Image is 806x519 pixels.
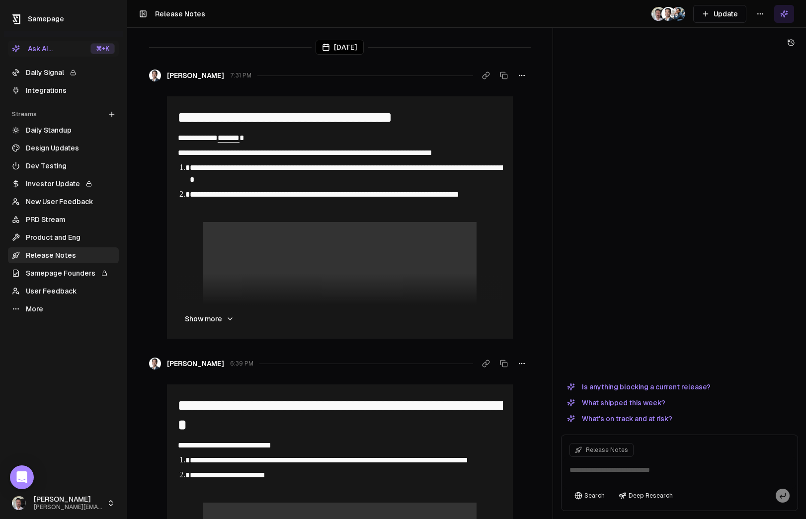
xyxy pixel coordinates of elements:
img: _image [149,358,161,370]
a: Product and Eng [8,229,119,245]
a: Dev Testing [8,158,119,174]
span: 7:31 PM [230,72,251,79]
div: Open Intercom Messenger [10,465,34,489]
button: What's on track and at risk? [561,413,678,425]
a: PRD Stream [8,212,119,227]
a: User Feedback [8,283,119,299]
a: Daily Standup [8,122,119,138]
a: More [8,301,119,317]
img: _image [661,7,675,21]
span: [PERSON_NAME] [34,495,103,504]
a: Design Updates [8,140,119,156]
button: [PERSON_NAME][PERSON_NAME][EMAIL_ADDRESS] [8,491,119,515]
img: _image [651,7,665,21]
span: [PERSON_NAME][EMAIL_ADDRESS] [34,504,103,511]
span: Release Notes [155,10,205,18]
button: Deep Research [614,489,678,503]
button: Is anything blocking a current release? [561,381,717,393]
a: New User Feedback [8,194,119,210]
span: [PERSON_NAME] [167,71,224,80]
button: Search [569,489,610,503]
div: Ask AI... [12,44,53,54]
a: Release Notes [8,247,119,263]
div: ⌘ +K [90,43,115,54]
img: 1695405595226.jpeg [671,7,685,21]
a: Integrations [8,82,119,98]
div: Streams [8,106,119,122]
button: Show more [177,309,242,329]
a: Investor Update [8,176,119,192]
button: Update [693,5,746,23]
span: 6:39 PM [230,360,253,368]
button: What shipped this week? [561,397,671,409]
span: Release Notes [586,446,628,454]
span: [PERSON_NAME] [167,359,224,369]
img: _image [149,70,161,81]
span: Samepage [28,15,64,23]
div: [DATE] [316,40,364,55]
img: _image [12,496,26,510]
a: Samepage Founders [8,265,119,281]
a: Daily Signal [8,65,119,80]
button: Ask AI...⌘+K [8,41,119,57]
